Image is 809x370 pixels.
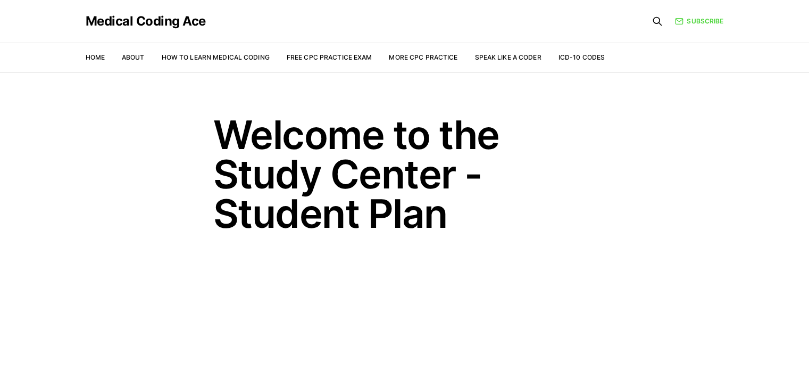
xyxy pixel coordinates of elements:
a: Speak Like a Coder [475,53,541,61]
a: How to Learn Medical Coding [162,53,270,61]
a: More CPC Practice [389,53,457,61]
a: Subscribe [675,17,723,26]
a: Home [86,53,105,61]
a: About [122,53,145,61]
a: Medical Coding Ace [86,15,206,28]
a: Free CPC Practice Exam [287,53,372,61]
h1: Welcome to the Study Center - Student Plan [213,115,596,233]
a: ICD-10 Codes [558,53,605,61]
